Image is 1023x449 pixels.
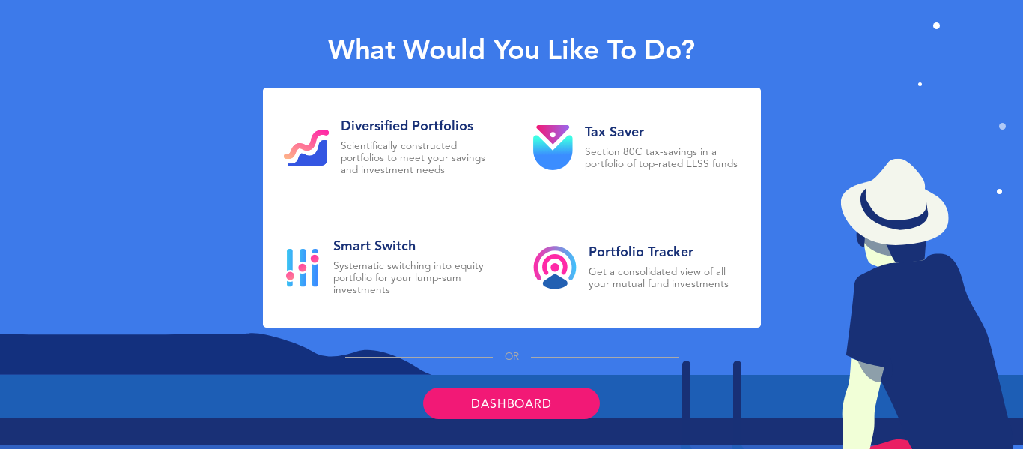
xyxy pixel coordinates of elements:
a: Portfolio TrackerGet a consolidated view of all your mutual fund investments [512,208,761,328]
a: Dashboard [423,388,599,419]
img: product-tracker.svg [533,246,577,289]
p: Get a consolidated view of all your mutual fund investments [589,267,740,291]
h2: Tax Saver [585,124,740,141]
a: Tax SaverSection 80C tax-savings in a portfolio of top-rated ELSS funds [512,88,761,208]
img: product-tax.svg [533,125,573,170]
h2: Smart Switch [333,238,491,255]
img: gi-goal-icon.svg [284,130,329,166]
a: Smart SwitchSystematic switching into equity portfolio for your lump-sum investments [263,208,511,328]
img: smart-goal-icon.svg [284,249,321,287]
h1: What would you like to do? [328,36,695,69]
p: Section 80C tax-savings in a portfolio of top-rated ELSS funds [585,147,740,171]
h2: Portfolio Tracker [589,244,740,261]
h2: Diversified Portfolios [341,118,491,135]
p: Scientifically constructed portfolios to meet your savings and investment needs [341,141,491,177]
p: Systematic switching into equity portfolio for your lump-sum investments [333,261,491,297]
a: Diversified PortfoliosScientifically constructed portfolios to meet your savings and investment n... [263,88,511,208]
p: OR [505,352,519,364]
